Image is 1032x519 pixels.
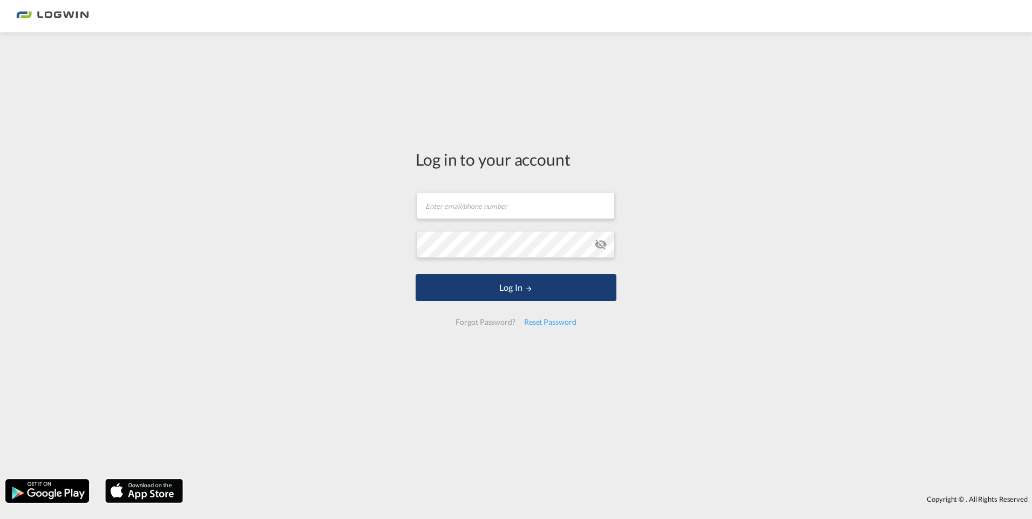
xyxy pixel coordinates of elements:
button: LOGIN [416,274,616,301]
md-icon: icon-eye-off [594,238,607,251]
div: Reset Password [520,312,581,332]
img: apple.png [104,478,184,504]
div: Log in to your account [416,148,616,170]
img: bc73a0e0d8c111efacd525e4c8ad7d32.png [16,4,89,29]
div: Copyright © . All Rights Reserved [188,490,1032,508]
img: google.png [4,478,90,504]
div: Forgot Password? [451,312,519,332]
input: Enter email/phone number [417,192,615,219]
